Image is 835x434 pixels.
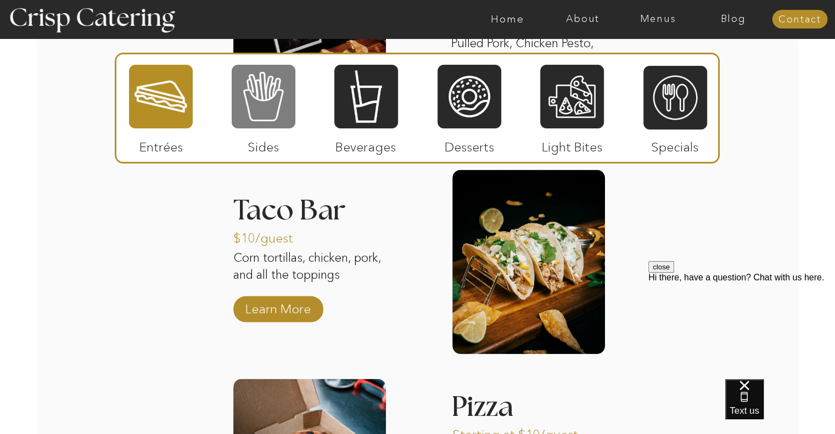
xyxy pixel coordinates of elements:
p: Beverages [329,128,402,160]
p: Desserts [433,128,506,160]
iframe: podium webchat widget prompt [648,261,835,393]
p: Specials [638,128,711,160]
p: $10/guest [233,219,306,251]
a: Home [470,14,545,25]
h3: Taco Bar [233,196,386,210]
h3: Pizza [451,393,565,425]
p: Entrées [125,128,198,160]
a: Learn More [242,290,315,322]
a: Contact [772,14,827,25]
p: Sides [227,128,300,160]
p: Corn tortillas, chicken, pork, and all the toppings [233,250,386,302]
iframe: podium webchat widget bubble [725,379,835,434]
a: Blog [696,14,771,25]
a: Menus [620,14,696,25]
p: Light Bites [536,128,609,160]
a: About [545,14,620,25]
